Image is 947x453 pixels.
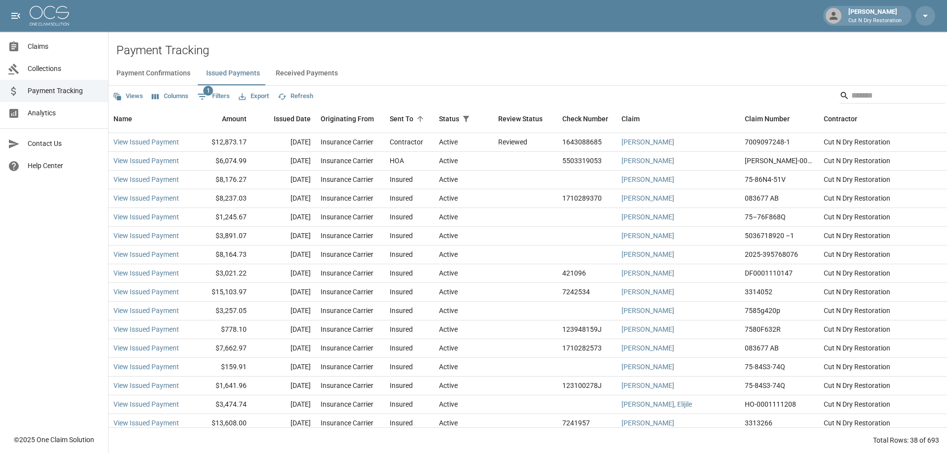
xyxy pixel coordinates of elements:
[113,231,179,241] a: View Issued Payment
[617,105,740,133] div: Claim
[187,377,252,395] div: $1,641.96
[109,105,187,133] div: Name
[321,268,373,278] div: Insurance Carrier
[745,105,790,133] div: Claim Number
[390,324,413,334] div: Insured
[113,193,179,203] a: View Issued Payment
[562,105,608,133] div: Check Number
[30,6,69,26] img: ocs-logo-white-transparent.png
[745,343,779,353] div: 083677 AB
[745,287,772,297] div: 3314052
[621,324,674,334] a: [PERSON_NAME]
[187,227,252,245] div: $3,891.07
[459,112,473,126] div: 1 active filter
[819,208,942,227] div: Cut N Dry Restoration
[113,362,179,372] a: View Issued Payment
[187,171,252,189] div: $8,176.27
[824,105,857,133] div: Contractor
[745,324,781,334] div: 7580F632R
[439,343,458,353] div: Active
[562,156,602,166] div: 5503319053
[390,105,413,133] div: Sent To
[390,343,413,353] div: Insured
[28,64,100,74] span: Collections
[113,399,179,409] a: View Issued Payment
[562,381,602,390] div: 123100278J
[14,435,94,445] div: © 2025 One Claim Solution
[473,112,487,126] button: Sort
[195,89,232,105] button: Show filters
[252,152,316,171] div: [DATE]
[839,88,945,105] div: Search
[439,306,458,315] div: Active
[252,302,316,320] div: [DATE]
[109,62,947,85] div: dynamic tabs
[819,189,942,208] div: Cut N Dry Restoration
[113,249,179,259] a: View Issued Payment
[621,174,674,184] a: [PERSON_NAME]
[252,105,316,133] div: Issued Date
[6,6,26,26] button: open drawer
[562,324,602,334] div: 123948159J
[439,287,458,297] div: Active
[252,227,316,245] div: [DATE]
[113,324,179,334] a: View Issued Payment
[621,343,674,353] a: [PERSON_NAME]
[439,174,458,184] div: Active
[203,86,213,96] span: 1
[113,105,132,133] div: Name
[316,105,385,133] div: Originating From
[187,189,252,208] div: $8,237.03
[498,105,543,133] div: Review Status
[187,264,252,283] div: $3,021.22
[252,283,316,302] div: [DATE]
[321,399,373,409] div: Insurance Carrier
[321,193,373,203] div: Insurance Carrier
[252,339,316,358] div: [DATE]
[252,414,316,433] div: [DATE]
[187,339,252,358] div: $7,662.97
[113,174,179,184] a: View Issued Payment
[819,358,942,377] div: Cut N Dry Restoration
[745,268,793,278] div: DF0001110147
[439,362,458,372] div: Active
[113,381,179,390] a: View Issued Payment
[557,105,617,133] div: Check Number
[390,137,423,147] div: Contractor
[321,362,373,372] div: Insurance Carrier
[873,435,939,445] div: Total Rows: 38 of 693
[819,302,942,320] div: Cut N Dry Restoration
[275,89,316,104] button: Refresh
[562,287,590,297] div: 7242534
[745,231,794,241] div: 5036718920 –1
[562,418,590,428] div: 7241957
[745,249,798,259] div: 2025-395768076
[390,193,413,203] div: Insured
[252,264,316,283] div: [DATE]
[439,324,458,334] div: Active
[844,7,906,25] div: [PERSON_NAME]
[113,343,179,353] a: View Issued Payment
[621,287,674,297] a: [PERSON_NAME]
[321,231,373,241] div: Insurance Carrier
[621,137,674,147] a: [PERSON_NAME]
[390,268,413,278] div: Insured
[113,418,179,428] a: View Issued Payment
[187,302,252,320] div: $3,257.05
[390,212,413,222] div: Insured
[321,156,373,166] div: Insurance Carrier
[390,156,404,166] div: HOA
[28,41,100,52] span: Claims
[562,193,602,203] div: 1710289370
[819,245,942,264] div: Cut N Dry Restoration
[819,227,942,245] div: Cut N Dry Restoration
[621,156,674,166] a: [PERSON_NAME]
[252,395,316,414] div: [DATE]
[459,112,473,126] button: Show filters
[745,137,790,147] div: 7009097248-1
[113,212,179,222] a: View Issued Payment
[439,268,458,278] div: Active
[187,208,252,227] div: $1,245.67
[439,193,458,203] div: Active
[621,306,674,315] a: [PERSON_NAME]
